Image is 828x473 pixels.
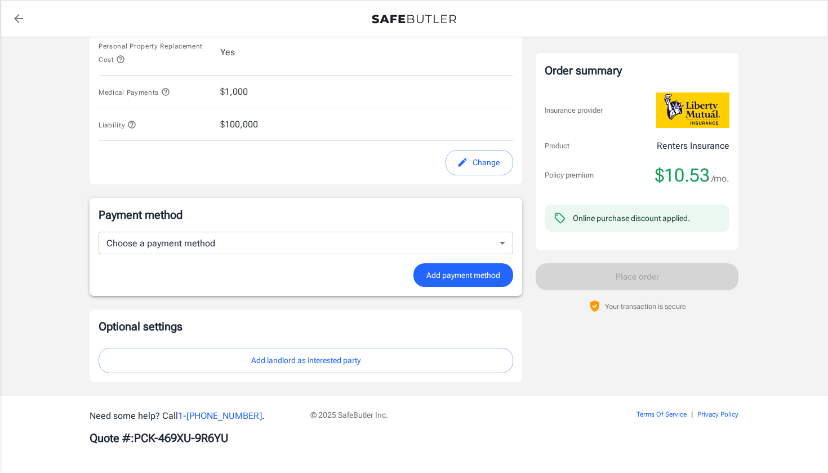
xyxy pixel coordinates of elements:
p: Product [545,140,569,152]
p: Your transaction is secure [605,301,686,312]
p: Insurance provider [545,105,603,116]
span: $10.53 [655,164,710,187]
button: Personal Property Replacement Cost [99,39,211,66]
p: © 2025 SafeButler Inc. [310,409,573,421]
b: Quote #: PCK-469XU-9R6YU [90,431,228,445]
span: Liability [99,121,136,129]
img: Back to quotes [372,15,456,24]
button: Add payment method [413,263,513,288]
span: $1,000 [220,85,248,99]
p: Payment method [99,207,513,223]
a: back to quotes [7,7,30,30]
a: 1-[PHONE_NUMBER] [178,410,262,421]
p: Renters Insurance [657,139,729,153]
span: Add payment method [426,268,500,282]
span: Medical Payments [99,89,170,96]
button: Liability [99,118,136,131]
p: Need some help? Call . [90,409,297,423]
span: Yes [220,46,235,59]
span: | [691,410,693,418]
button: Medical Payments [99,85,170,99]
a: Privacy Policy [697,410,738,418]
img: Liberty Mutual [656,92,729,128]
span: /mo. [711,171,729,187]
span: Personal Property Replacement Cost [99,42,203,64]
button: Add landlord as interested party [99,348,513,373]
a: Terms Of Service [636,410,687,418]
button: edit [446,150,513,175]
div: Order summary [545,62,729,79]
span: $100,000 [220,118,258,131]
div: Online purchase discount applied. [573,213,690,224]
p: Optional settings [99,319,513,334]
p: Policy premium [545,170,594,181]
